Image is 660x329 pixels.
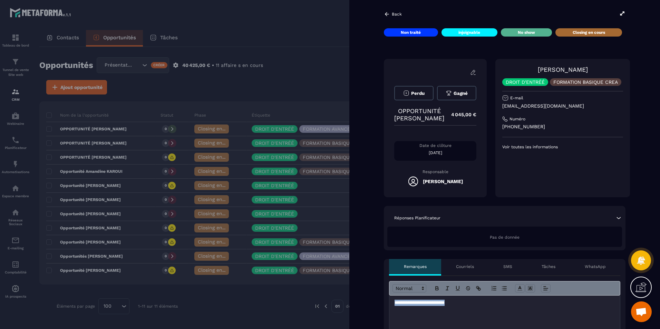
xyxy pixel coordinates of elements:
[510,95,523,101] p: E-mail
[458,30,480,35] p: injoignable
[423,179,463,184] h5: [PERSON_NAME]
[394,107,444,122] p: OPPORTUNITÉ [PERSON_NAME]
[502,144,623,150] p: Voir toutes les informations
[585,264,606,269] p: WhatsApp
[394,150,476,156] p: [DATE]
[394,169,476,174] p: Responsable
[503,264,512,269] p: SMS
[631,301,652,322] div: Ouvrir le chat
[404,264,427,269] p: Remarques
[392,12,402,17] p: Back
[401,30,421,35] p: Non traité
[444,108,476,121] p: 4 045,00 €
[553,80,618,84] p: FORMATION BASIQUE CREA
[454,91,468,96] span: Gagné
[411,91,425,96] span: Perdu
[456,264,474,269] p: Courriels
[506,80,545,84] p: DROIT D'ENTRÉÉ
[502,123,623,130] p: [PHONE_NUMBER]
[394,86,434,100] button: Perdu
[490,235,520,240] span: Pas de donnée
[538,66,588,73] a: [PERSON_NAME]
[509,116,525,122] p: Numéro
[573,30,605,35] p: Closing en cours
[502,103,623,109] p: [EMAIL_ADDRESS][DOMAIN_NAME]
[437,86,476,100] button: Gagné
[542,264,555,269] p: Tâches
[394,215,440,221] p: Réponses Planificateur
[518,30,535,35] p: No show
[394,143,476,148] p: Date de clôture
